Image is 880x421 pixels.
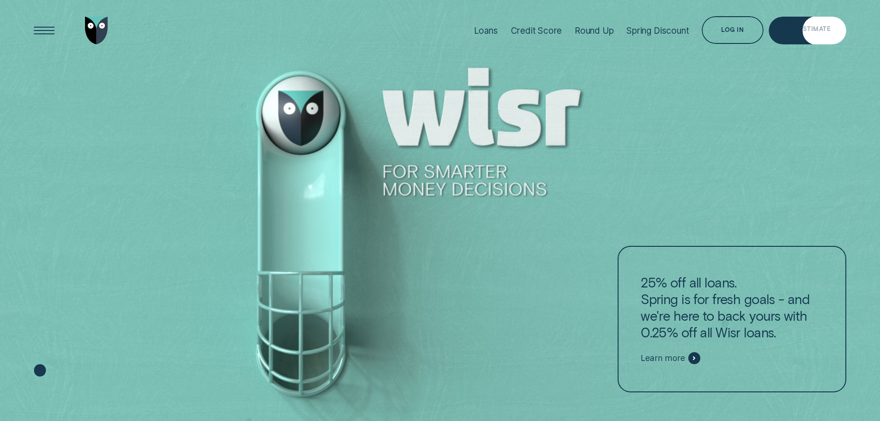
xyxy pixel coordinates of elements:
img: Wisr [85,17,108,44]
div: Credit Score [511,25,562,36]
div: Spring Discount [626,25,689,36]
button: Log in [702,16,763,44]
div: Round Up [575,25,614,36]
a: 25% off all loans.Spring is for fresh goals - and we're here to back yours with 0.25% off all Wis... [618,246,846,393]
p: 25% off all loans. Spring is for fresh goals - and we're here to back yours with 0.25% off all Wi... [641,274,823,341]
div: Get Estimate [784,26,831,32]
span: Learn more [641,353,685,363]
button: Open Menu [30,17,58,44]
div: Loans [474,25,498,36]
a: Get Estimate [769,17,846,44]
